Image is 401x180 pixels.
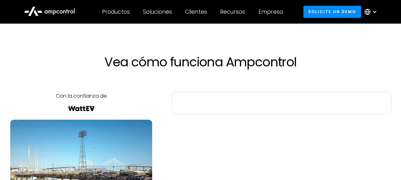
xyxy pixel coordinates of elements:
[220,8,245,15] div: Recursos
[67,106,95,111] img: Logotipo real de Watt EV
[102,8,130,15] div: Productos
[60,54,341,70] h1: Vea cómo funciona Ampcontrol
[56,93,107,100] div: Con la confianza de
[143,8,172,15] div: Soluciones
[303,6,361,18] a: Solicite un demo
[258,8,283,15] div: Empresa
[185,8,207,15] div: Clientes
